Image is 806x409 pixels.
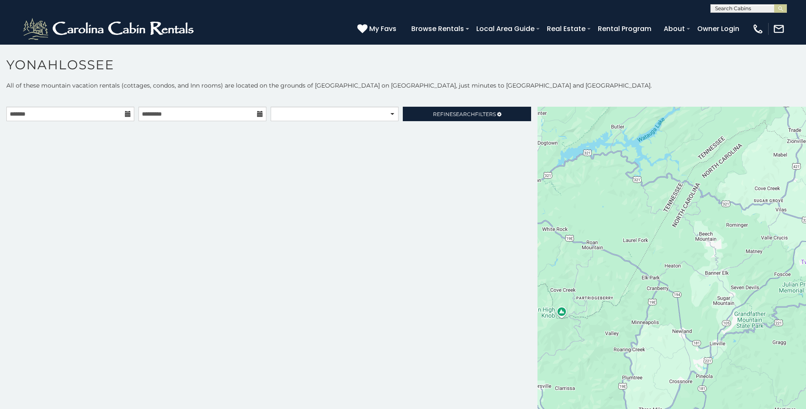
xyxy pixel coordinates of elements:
[21,16,198,42] img: White-1-2.png
[403,107,531,121] a: RefineSearchFilters
[752,23,764,35] img: phone-regular-white.png
[433,111,496,117] span: Refine Filters
[357,23,399,34] a: My Favs
[543,21,590,36] a: Real Estate
[472,21,539,36] a: Local Area Guide
[773,23,785,35] img: mail-regular-white.png
[407,21,468,36] a: Browse Rentals
[453,111,475,117] span: Search
[369,23,396,34] span: My Favs
[594,21,656,36] a: Rental Program
[693,21,744,36] a: Owner Login
[659,21,689,36] a: About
